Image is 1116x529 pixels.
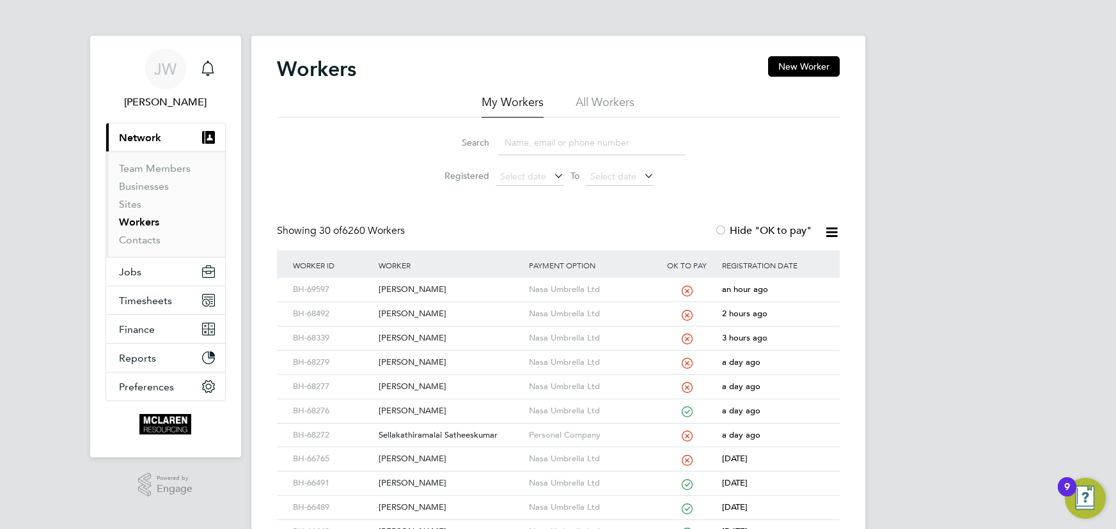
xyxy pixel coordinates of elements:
div: [PERSON_NAME] [375,399,526,423]
button: Reports [106,344,225,372]
div: Registration Date [719,250,826,280]
div: Nasa Umbrella Ltd [526,447,655,471]
span: JW [154,61,177,77]
div: BH-68492 [290,302,375,326]
div: BH-68339 [290,326,375,350]
a: BH-66489[PERSON_NAME]Nasa Umbrella Ltd[DATE] [290,495,827,506]
a: BH-68272Sellakathiramalai SatheeskumarPersonal Companya day ago [290,423,827,434]
span: 30 of [319,224,342,237]
span: a day ago [722,356,760,367]
span: Select date [500,171,546,182]
a: BH-66491[PERSON_NAME]Nasa Umbrella Ltd[DATE] [290,471,827,482]
div: [PERSON_NAME] [375,375,526,399]
div: Nasa Umbrella Ltd [526,351,655,374]
div: BH-68277 [290,375,375,399]
div: Showing [277,224,407,238]
span: Engage [157,484,193,494]
span: [DATE] [722,502,748,512]
div: BH-68276 [290,399,375,423]
span: Powered by [157,473,193,484]
span: a day ago [722,381,760,392]
div: 9 [1064,487,1070,503]
span: Jobs [119,266,141,278]
div: Nasa Umbrella Ltd [526,278,655,302]
a: Powered byEngage [138,473,193,497]
button: Timesheets [106,286,225,314]
nav: Main navigation [90,36,241,457]
button: Open Resource Center, 9 new notifications [1065,478,1106,519]
div: Network [106,151,225,257]
div: BH-66491 [290,471,375,495]
a: Go to home page [106,414,226,434]
div: Nasa Umbrella Ltd [526,399,655,423]
button: Jobs [106,257,225,286]
div: OK to pay [655,250,719,280]
div: [PERSON_NAME] [375,496,526,519]
label: Registered [432,170,489,181]
div: Payment Option [526,250,655,280]
div: Nasa Umbrella Ltd [526,375,655,399]
span: Select date [590,171,636,182]
a: Sites [119,198,141,210]
div: [PERSON_NAME] [375,326,526,350]
span: Jane Weitzman [106,95,226,110]
span: 2 hours ago [722,308,767,319]
a: Businesses [119,180,169,192]
a: BH-69597[PERSON_NAME]Nasa Umbrella Ltdan hour ago [290,277,827,288]
span: Preferences [119,381,174,393]
div: Personal Company [526,424,655,447]
a: BH-66765[PERSON_NAME]Nasa Umbrella Ltd[DATE] [290,447,827,457]
span: To [567,167,583,184]
label: Search [432,137,489,148]
div: [PERSON_NAME] [375,447,526,471]
div: BH-66765 [290,447,375,471]
a: JW[PERSON_NAME] [106,49,226,110]
button: Finance [106,315,225,343]
span: Network [119,132,161,144]
div: BH-68279 [290,351,375,374]
div: Nasa Umbrella Ltd [526,496,655,519]
li: My Workers [482,95,544,118]
span: an hour ago [722,284,768,295]
span: Finance [119,323,155,335]
div: Worker ID [290,250,375,280]
span: 3 hours ago [722,332,767,343]
a: BH-68277[PERSON_NAME]Nasa Umbrella Ltda day ago [290,374,827,385]
span: [DATE] [722,477,748,488]
a: BH-68339[PERSON_NAME]Nasa Umbrella Ltd3 hours ago [290,326,827,337]
input: Name, email or phone number [498,130,685,155]
span: 6260 Workers [319,224,405,237]
span: Reports [119,352,156,364]
a: BH-68492[PERSON_NAME]Nasa Umbrella Ltd2 hours ago [290,302,827,312]
div: BH-66489 [290,496,375,519]
button: Network [106,123,225,151]
a: Team Members [119,162,191,174]
label: Hide "OK to pay" [714,224,812,237]
div: [PERSON_NAME] [375,278,526,302]
button: New Worker [768,56,840,77]
span: a day ago [722,429,760,440]
div: [PERSON_NAME] [375,302,526,326]
div: Nasa Umbrella Ltd [526,471,655,495]
a: BH-68276[PERSON_NAME]Nasa Umbrella Ltda day ago [290,399,827,410]
a: BH-68279[PERSON_NAME]Nasa Umbrella Ltda day ago [290,350,827,361]
div: BH-69597 [290,278,375,302]
div: BH-68272 [290,424,375,447]
button: Preferences [106,372,225,401]
h2: Workers [277,56,356,82]
span: Timesheets [119,295,172,307]
div: Worker [375,250,526,280]
div: [PERSON_NAME] [375,351,526,374]
span: a day ago [722,405,760,416]
div: Nasa Umbrella Ltd [526,302,655,326]
div: [PERSON_NAME] [375,471,526,495]
div: Sellakathiramalai Satheeskumar [375,424,526,447]
a: Contacts [119,234,161,246]
a: Workers [119,216,159,228]
img: mclaren-logo-retina.png [139,414,191,434]
div: Nasa Umbrella Ltd [526,326,655,350]
span: [DATE] [722,453,748,464]
li: All Workers [576,95,634,118]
